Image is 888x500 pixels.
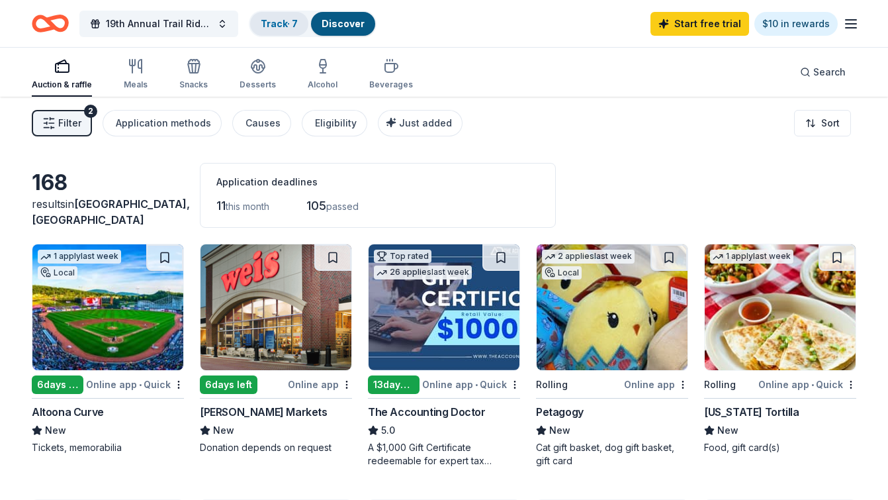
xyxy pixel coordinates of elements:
div: Petagogy [536,404,584,420]
div: Eligibility [315,115,357,131]
a: Image for The Accounting DoctorTop rated26 applieslast week13days leftOnline app•QuickThe Account... [368,244,520,468]
div: A $1,000 Gift Certificate redeemable for expert tax preparation or tax resolution services—recipi... [368,441,520,468]
img: Image for Petagogy [537,244,688,370]
div: Alcohol [308,79,337,90]
button: Sort [794,110,851,136]
span: 105 [306,199,326,213]
div: 1 apply last week [710,250,793,264]
div: Online app Quick [422,376,520,393]
div: Application deadlines [216,174,539,190]
div: 26 applies last week [374,266,472,279]
span: • [139,379,142,390]
a: Home [32,8,69,39]
a: Image for Weis Markets6days leftOnline app[PERSON_NAME] MarketsNewDonation depends on request [200,244,352,454]
a: Start free trial [650,12,749,36]
div: Application methods [116,115,211,131]
span: Search [813,64,846,80]
div: Altoona Curve [32,404,104,420]
button: Alcohol [308,53,337,97]
button: Just added [378,110,463,136]
span: in [32,197,190,226]
span: Filter [58,115,81,131]
span: • [475,379,478,390]
img: Image for California Tortilla [705,244,856,370]
div: Causes [245,115,281,131]
button: Meals [124,53,148,97]
a: Discover [322,18,365,29]
button: Search [789,59,856,85]
img: Image for The Accounting Doctor [369,244,519,370]
div: 13 days left [368,375,420,394]
div: 6 days left [32,375,83,394]
button: Beverages [369,53,413,97]
span: Sort [821,115,840,131]
span: New [717,423,738,438]
img: Image for Altoona Curve [32,244,183,370]
div: Food, gift card(s) [704,441,856,454]
div: Local [38,266,77,279]
a: Image for California Tortilla1 applylast weekRollingOnline app•Quick[US_STATE] TortillaNewFood, g... [704,244,856,454]
button: Causes [232,110,291,136]
button: Auction & raffle [32,53,92,97]
button: Eligibility [302,110,367,136]
div: Beverages [369,79,413,90]
div: 168 [32,170,184,196]
span: passed [326,201,359,212]
div: Online app Quick [86,376,184,393]
div: Meals [124,79,148,90]
div: Online app [624,376,688,393]
span: New [549,423,570,438]
span: New [213,423,234,438]
div: results [32,196,184,228]
div: Rolling [704,377,736,393]
button: Application methods [103,110,222,136]
div: 2 applies last week [542,250,635,264]
span: [GEOGRAPHIC_DATA], [GEOGRAPHIC_DATA] [32,197,190,226]
div: 6 days left [200,375,257,394]
span: 19th Annual Trail Ride and Walk [106,16,212,32]
a: $10 in rewards [754,12,838,36]
span: 5.0 [381,423,395,438]
div: 1 apply last week [38,250,121,264]
div: Rolling [536,377,568,393]
div: Online app [288,376,352,393]
div: Donation depends on request [200,441,352,454]
a: Track· 7 [261,18,298,29]
span: 11 [216,199,226,213]
button: Filter2 [32,110,92,136]
div: [PERSON_NAME] Markets [200,404,328,420]
div: Online app Quick [758,376,856,393]
div: 2 [84,105,97,118]
a: Image for Altoona Curve1 applylast weekLocal6days leftOnline app•QuickAltoona CurveNewTickets, me... [32,244,184,454]
div: Cat gift basket, dog gift basket, gift card [536,441,688,468]
span: New [45,423,66,438]
img: Image for Weis Markets [200,244,351,370]
a: Image for Petagogy2 applieslast weekLocalRollingOnline appPetagogyNewCat gift basket, dog gift ba... [536,244,688,468]
div: [US_STATE] Tortilla [704,404,799,420]
div: Snacks [179,79,208,90]
div: The Accounting Doctor [368,404,486,420]
button: Desserts [240,53,276,97]
button: Snacks [179,53,208,97]
div: Top rated [374,250,431,263]
div: Auction & raffle [32,79,92,90]
button: 19th Annual Trail Ride and Walk [79,11,238,37]
span: Just added [399,117,452,128]
div: Desserts [240,79,276,90]
button: Track· 7Discover [249,11,377,37]
div: Local [542,266,582,279]
span: this month [226,201,269,212]
span: • [811,379,814,390]
div: Tickets, memorabilia [32,441,184,454]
